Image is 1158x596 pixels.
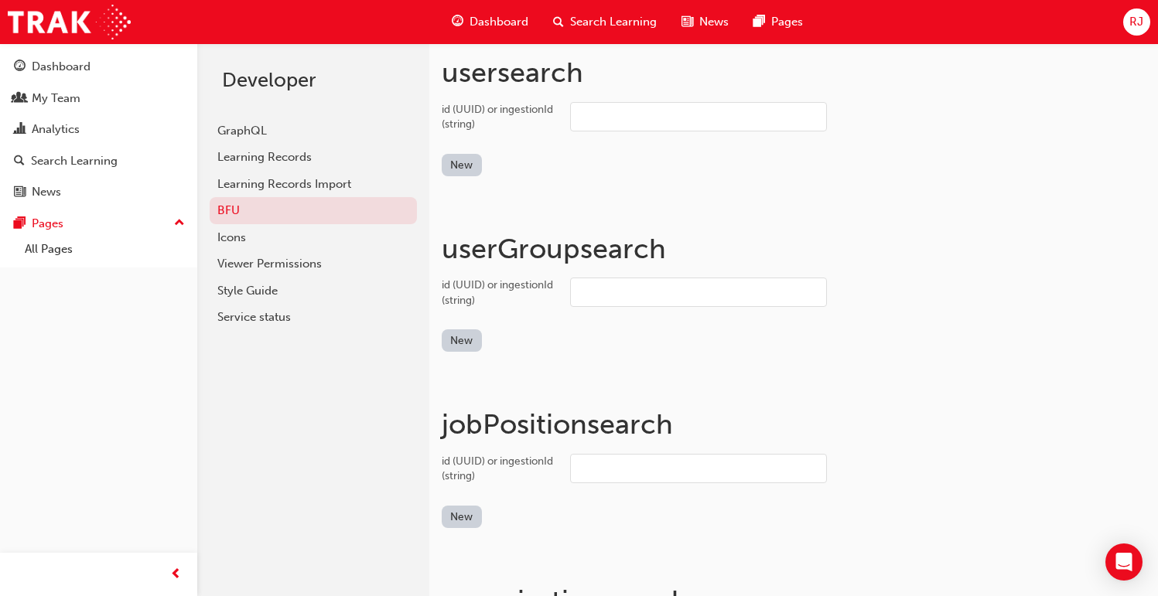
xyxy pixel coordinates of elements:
a: pages-iconPages [741,6,815,38]
div: Search Learning [31,152,118,170]
span: chart-icon [14,123,26,137]
button: New [442,506,482,528]
h1: user search [442,56,1146,90]
div: Pages [32,215,63,233]
span: up-icon [174,213,185,233]
a: Viewer Permissions [210,250,417,278]
button: DashboardMy TeamAnalyticsSearch LearningNews [6,49,191,209]
div: Learning Records Import [217,175,409,193]
a: guage-iconDashboard [439,6,541,38]
div: Dashboard [32,58,91,76]
a: Learning Records Import [210,171,417,198]
div: News [32,183,61,201]
h1: userGroup search [442,232,1146,266]
input: id (UUID) or ingestionId (string) [570,454,827,483]
span: people-icon [14,92,26,106]
a: Search Learning [6,147,191,175]
div: Style Guide [217,282,409,300]
a: All Pages [19,237,191,261]
img: Trak [8,5,131,39]
span: RJ [1129,13,1143,31]
a: Analytics [6,115,191,144]
div: Icons [217,229,409,247]
span: news-icon [681,12,693,32]
span: guage-icon [452,12,463,32]
button: New [442,154,482,176]
div: Open Intercom Messenger [1105,543,1143,581]
a: Style Guide [210,278,417,305]
a: Dashboard [6,53,191,81]
div: id (UUID) or ingestionId (string) [442,278,558,308]
div: Analytics [32,121,80,138]
a: My Team [6,84,191,113]
span: search-icon [14,155,25,169]
div: Learning Records [217,148,409,166]
span: search-icon [553,12,564,32]
a: BFU [210,197,417,224]
div: My Team [32,90,80,107]
span: pages-icon [753,12,765,32]
span: Pages [771,13,803,31]
span: prev-icon [170,565,182,584]
a: news-iconNews [669,6,741,38]
button: Pages [6,209,191,238]
div: GraphQL [217,122,409,140]
div: Service status [217,308,409,326]
div: id (UUID) or ingestionId (string) [442,454,558,484]
span: news-icon [14,186,26,199]
span: Dashboard [470,13,528,31]
input: id (UUID) or ingestionId (string) [570,102,827,131]
input: id (UUID) or ingestionId (string) [570,278,827,307]
a: Icons [210,224,417,251]
button: RJ [1123,9,1150,36]
a: Service status [210,304,417,331]
h1: jobPosition search [442,407,1146,441]
span: guage-icon [14,60,26,74]
div: id (UUID) or ingestionId (string) [442,102,558,132]
a: Learning Records [210,144,417,171]
h2: Developer [222,68,405,93]
a: GraphQL [210,117,417,145]
a: search-iconSearch Learning [541,6,669,38]
button: New [442,329,482,352]
a: News [6,178,191,206]
div: Viewer Permissions [217,255,409,273]
span: News [699,13,729,31]
span: pages-icon [14,217,26,231]
span: Search Learning [570,13,657,31]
